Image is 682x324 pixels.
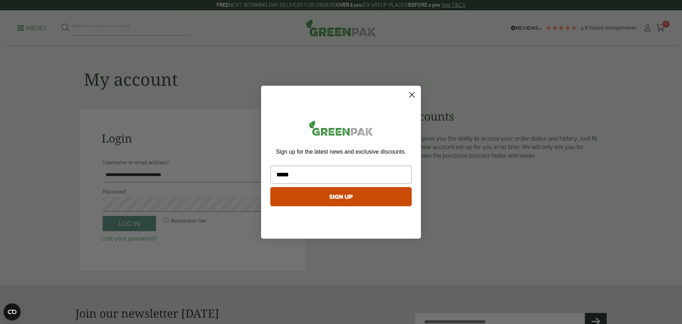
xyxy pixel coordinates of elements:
[270,187,412,206] button: SIGN UP
[406,89,418,101] button: Close dialog
[4,303,21,320] button: Open CMP widget
[270,166,412,184] input: Email
[270,118,412,142] img: greenpak_logo
[276,149,406,155] span: Sign up for the latest news and exclusive discounts.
